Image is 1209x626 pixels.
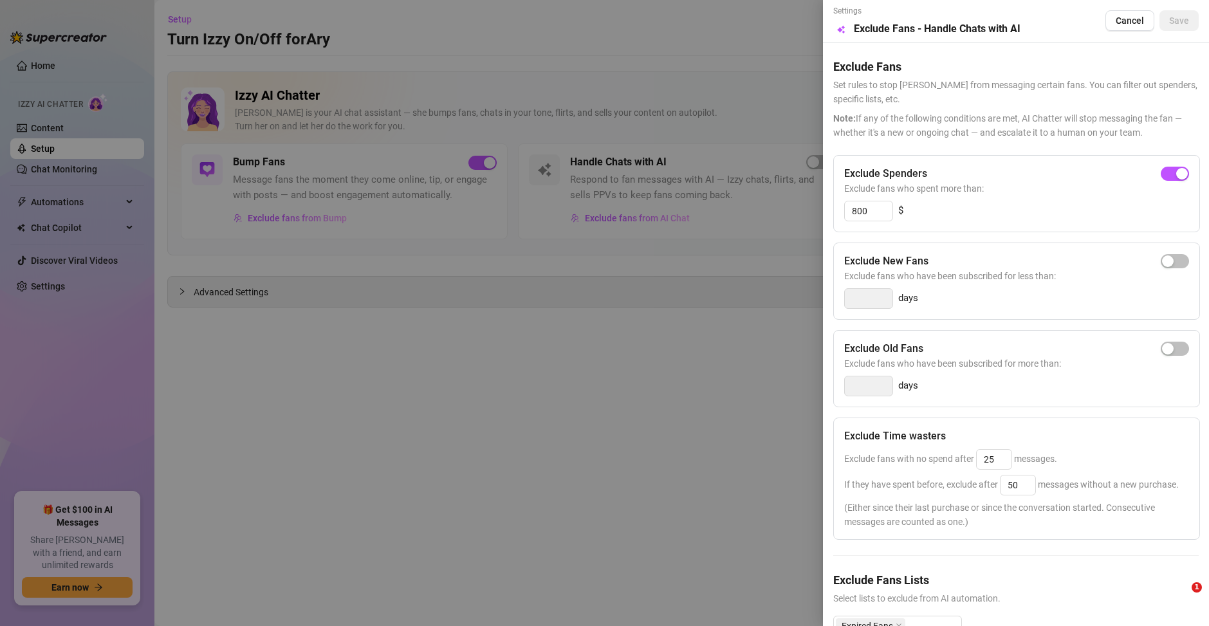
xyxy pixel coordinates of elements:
[844,356,1189,371] span: Exclude fans who have been subscribed for more than:
[833,5,1020,17] span: Settings
[898,203,903,219] span: $
[844,428,946,444] h5: Exclude Time wasters
[1165,582,1196,613] iframe: Intercom live chat
[844,181,1189,196] span: Exclude fans who spent more than:
[898,378,918,394] span: days
[1116,15,1144,26] span: Cancel
[833,58,1199,75] h5: Exclude Fans
[844,253,928,269] h5: Exclude New Fans
[844,479,1179,490] span: If they have spent before, exclude after messages without a new purchase.
[844,454,1057,464] span: Exclude fans with no spend after messages.
[844,269,1189,283] span: Exclude fans who have been subscribed for less than:
[1159,10,1199,31] button: Save
[833,78,1199,106] span: Set rules to stop [PERSON_NAME] from messaging certain fans. You can filter out spenders, specifi...
[844,166,927,181] h5: Exclude Spenders
[1105,10,1154,31] button: Cancel
[833,111,1199,140] span: If any of the following conditions are met, AI Chatter will stop messaging the fan — whether it's...
[1192,582,1202,593] span: 1
[833,113,856,124] span: Note:
[844,501,1189,529] span: (Either since their last purchase or since the conversation started. Consecutive messages are cou...
[844,341,923,356] h5: Exclude Old Fans
[854,21,1020,37] h5: Exclude Fans - Handle Chats with AI
[833,571,1199,589] h5: Exclude Fans Lists
[833,591,1199,605] span: Select lists to exclude from AI automation.
[898,291,918,306] span: days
